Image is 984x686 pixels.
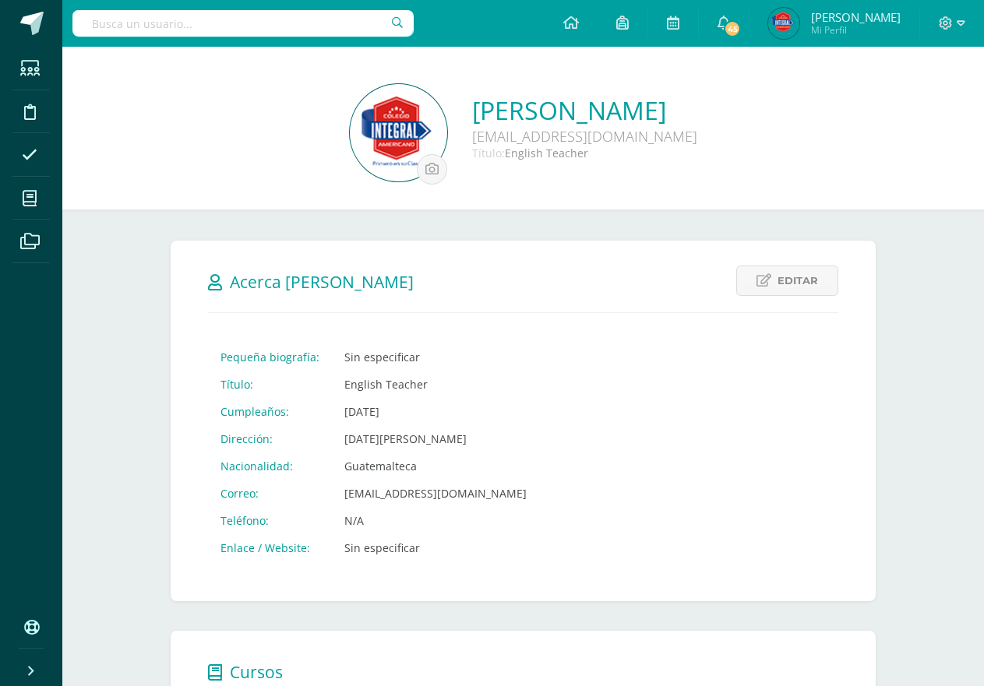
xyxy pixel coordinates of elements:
[208,452,332,480] td: Nacionalidad:
[72,10,414,37] input: Busca un usuario...
[332,534,539,561] td: Sin especificar
[208,343,332,371] td: Pequeña biografía:
[332,398,539,425] td: [DATE]
[778,266,818,295] span: Editar
[768,8,799,39] img: c7ca351e00f228542fd9924f6080dc91.png
[230,661,283,683] span: Cursos
[332,480,539,507] td: [EMAIL_ADDRESS][DOMAIN_NAME]
[208,534,332,561] td: Enlace / Website:
[505,146,588,160] span: English Teacher
[208,425,332,452] td: Dirección:
[472,146,505,160] span: Título:
[332,452,539,480] td: Guatemalteca
[811,9,901,25] span: [PERSON_NAME]
[208,398,332,425] td: Cumpleaños:
[208,507,332,534] td: Teléfono:
[208,480,332,507] td: Correo:
[332,343,539,371] td: Sin especificar
[332,507,539,534] td: N/A
[230,271,414,293] span: Acerca [PERSON_NAME]
[350,84,447,181] img: 3c10e5a39b1cdfb0109ddff3a6f4ab72.png
[472,93,697,127] a: [PERSON_NAME]
[332,425,539,452] td: [DATE][PERSON_NAME]
[472,127,697,146] div: [EMAIL_ADDRESS][DOMAIN_NAME]
[724,20,741,37] span: 45
[208,371,332,398] td: Título:
[332,371,539,398] td: English Teacher
[811,23,901,37] span: Mi Perfil
[736,266,838,296] a: Editar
